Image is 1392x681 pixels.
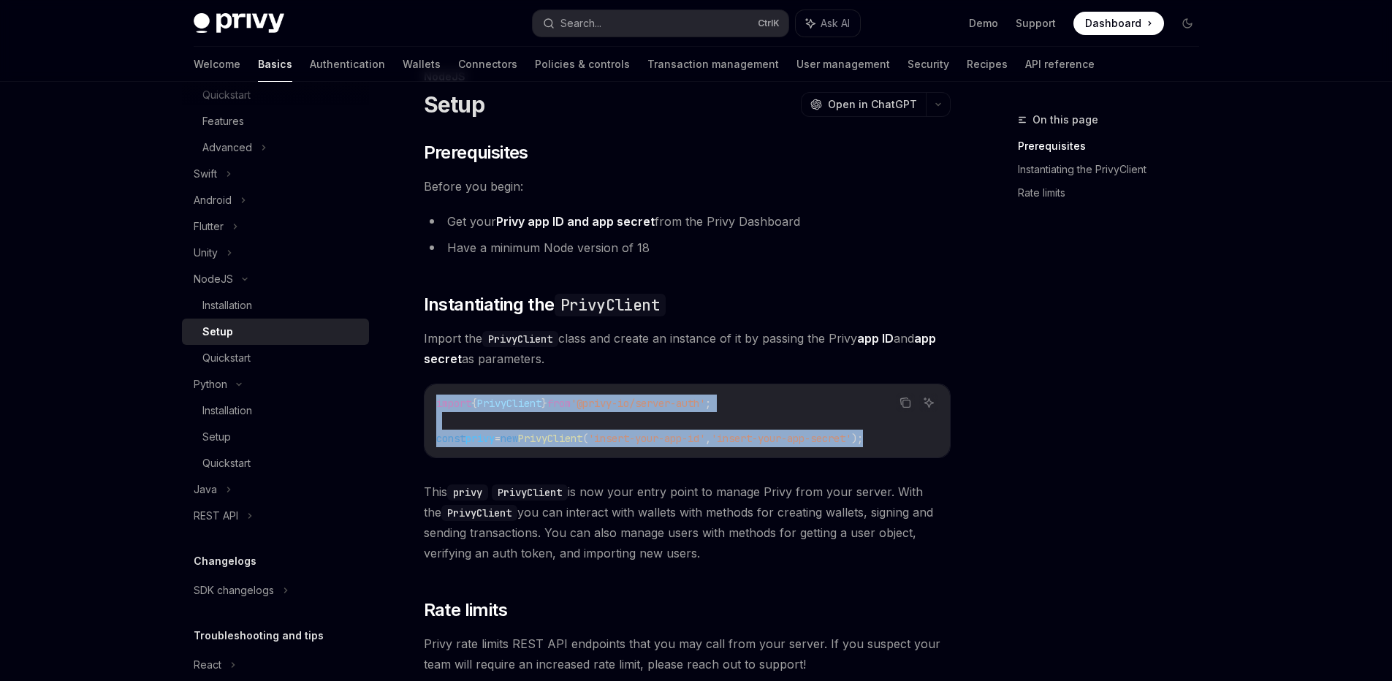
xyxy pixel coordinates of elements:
[1025,47,1095,82] a: API reference
[194,270,233,288] div: NodeJS
[518,432,582,445] span: PrivyClient
[501,432,518,445] span: new
[202,428,231,446] div: Setup
[194,507,238,525] div: REST API
[1018,181,1211,205] a: Rate limits
[202,113,244,130] div: Features
[424,211,951,232] li: Get your from the Privy Dashboard
[711,432,851,445] span: 'insert-your-app-secret'
[1018,158,1211,181] a: Instantiating the PrivyClient
[828,97,917,112] span: Open in ChatGPT
[182,345,369,371] a: Quickstart
[967,47,1008,82] a: Recipes
[182,108,369,134] a: Features
[194,244,218,262] div: Unity
[535,47,630,82] a: Policies & controls
[441,505,517,521] code: PrivyClient
[194,165,217,183] div: Swift
[403,47,441,82] a: Wallets
[465,432,495,445] span: privy
[182,319,369,345] a: Setup
[424,176,951,197] span: Before you begin:
[1176,12,1199,35] button: Toggle dark mode
[1016,16,1056,31] a: Support
[758,18,780,29] span: Ctrl K
[492,484,568,501] code: PrivyClient
[424,328,951,369] span: Import the class and create an instance of it by passing the Privy and as parameters.
[801,92,926,117] button: Open in ChatGPT
[1032,111,1098,129] span: On this page
[555,294,666,316] code: PrivyClient
[458,47,517,82] a: Connectors
[496,214,655,229] a: Privy app ID and app secret
[582,432,588,445] span: (
[194,552,256,570] h5: Changelogs
[194,218,224,235] div: Flutter
[560,15,601,32] div: Search...
[896,393,915,412] button: Copy the contents from the code block
[796,10,860,37] button: Ask AI
[571,397,705,410] span: '@privy-io/server-auth'
[424,598,507,622] span: Rate limits
[588,432,705,445] span: 'insert-your-app-id'
[424,237,951,258] li: Have a minimum Node version of 18
[182,292,369,319] a: Installation
[447,484,488,501] code: privy
[908,47,949,82] a: Security
[495,432,501,445] span: =
[182,397,369,424] a: Installation
[194,627,324,644] h5: Troubleshooting and tips
[182,450,369,476] a: Quickstart
[194,376,227,393] div: Python
[436,432,465,445] span: const
[202,139,252,156] div: Advanced
[194,191,232,209] div: Android
[1018,134,1211,158] a: Prerequisites
[194,481,217,498] div: Java
[705,432,711,445] span: ,
[857,331,894,346] strong: app ID
[424,141,528,164] span: Prerequisites
[202,454,251,472] div: Quickstart
[647,47,779,82] a: Transaction management
[182,424,369,450] a: Setup
[1085,16,1141,31] span: Dashboard
[796,47,890,82] a: User management
[919,393,938,412] button: Ask AI
[1073,12,1164,35] a: Dashboard
[436,397,471,410] span: import
[477,397,541,410] span: PrivyClient
[541,397,547,410] span: }
[851,432,863,445] span: );
[424,482,951,563] span: This is now your entry point to manage Privy from your server. With the you can interact with wal...
[471,397,477,410] span: {
[705,397,711,410] span: ;
[482,331,558,347] code: PrivyClient
[202,323,233,340] div: Setup
[533,10,788,37] button: Search...CtrlK
[424,91,484,118] h1: Setup
[194,47,240,82] a: Welcome
[424,634,951,674] span: Privy rate limits REST API endpoints that you may call from your server. If you suspect your team...
[194,13,284,34] img: dark logo
[547,397,571,410] span: from
[194,656,221,674] div: React
[194,582,274,599] div: SDK changelogs
[310,47,385,82] a: Authentication
[202,297,252,314] div: Installation
[202,349,251,367] div: Quickstart
[202,402,252,419] div: Installation
[821,16,850,31] span: Ask AI
[424,293,666,316] span: Instantiating the
[969,16,998,31] a: Demo
[258,47,292,82] a: Basics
